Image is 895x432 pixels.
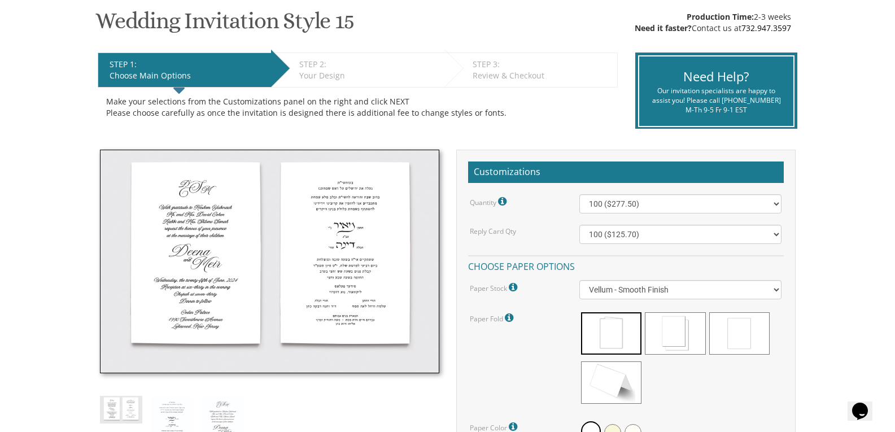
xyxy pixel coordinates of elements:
div: Review & Checkout [473,70,612,81]
a: 732.947.3597 [741,23,791,33]
span: Production Time: [687,11,754,22]
div: STEP 2: [299,59,439,70]
div: Choose Main Options [110,70,265,81]
h1: Wedding Invitation Style 15 [95,8,354,42]
h4: Choose paper options [468,255,784,275]
div: Your Design [299,70,439,81]
iframe: chat widget [848,387,884,421]
div: STEP 1: [110,59,265,70]
label: Paper Stock [470,280,520,295]
div: STEP 3: [473,59,612,70]
label: Quantity [470,194,509,209]
img: style15_thumb.jpg [100,150,439,373]
div: 2-3 weeks Contact us at [635,11,791,34]
div: Make your selections from the Customizations panel on the right and click NEXT Please choose care... [106,96,609,119]
label: Paper Fold [470,311,516,325]
span: Need it faster? [635,23,692,33]
label: Reply Card Qty [470,226,516,236]
h2: Customizations [468,162,784,183]
div: Need Help? [648,68,785,85]
div: Our invitation specialists are happy to assist you! Please call [PHONE_NUMBER] M-Th 9-5 Fr 9-1 EST [648,86,785,115]
img: style15_thumb.jpg [100,396,142,424]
